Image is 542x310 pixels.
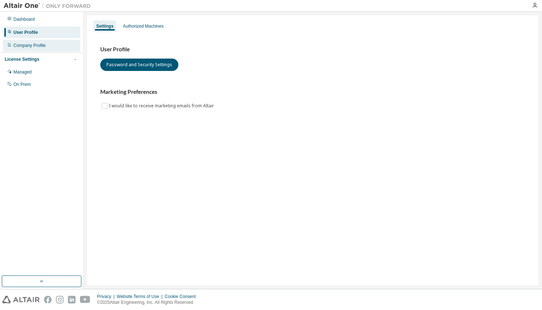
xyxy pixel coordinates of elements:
[109,102,215,110] label: I would like to receive marketing emails from Altair
[100,46,525,53] h3: User Profile
[13,43,46,48] div: Company Profile
[100,59,178,71] button: Password and Security Settings
[13,82,31,87] div: On Prem
[80,296,90,303] img: youtube.svg
[4,2,94,9] img: Altair One
[96,23,113,29] div: Settings
[5,56,39,62] div: License Settings
[13,29,38,35] div: User Profile
[13,16,35,22] div: Dashboard
[44,296,52,303] img: facebook.svg
[123,23,163,29] div: Authorized Machines
[97,299,200,306] p: © 2025 Altair Engineering, Inc. All Rights Reserved.
[56,296,64,303] img: instagram.svg
[2,296,40,303] img: altair_logo.svg
[100,88,525,96] h3: Marketing Preferences
[165,294,200,299] div: Cookie Consent
[97,294,117,299] div: Privacy
[117,294,165,299] div: Website Terms of Use
[13,69,32,75] div: Managed
[68,296,76,303] img: linkedin.svg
